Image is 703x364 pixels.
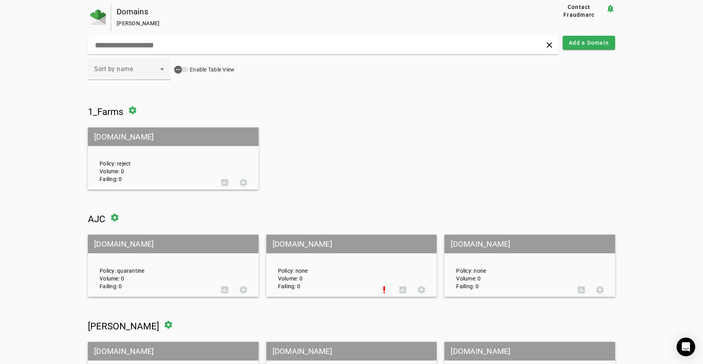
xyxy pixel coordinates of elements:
mat-grid-tile-header: [DOMAIN_NAME] [88,235,259,253]
button: Settings [234,173,253,192]
span: Add a Domain [569,39,609,47]
button: DMARC Report [572,280,591,299]
span: [PERSON_NAME] [88,321,159,332]
mat-grid-tile-header: [DOMAIN_NAME] [266,342,437,361]
div: Domains [117,8,528,16]
button: DMARC Report [393,280,412,299]
button: Settings [591,280,609,299]
div: Policy: none Volume: 0 Failing: 0 [272,242,375,290]
mat-grid-tile-header: [DOMAIN_NAME] [88,127,259,146]
button: Add a Domain [563,36,615,50]
button: Set Up [375,280,393,299]
div: Open Intercom Messenger [677,338,695,356]
div: Policy: quarantine Volume: 0 Failing: 0 [94,242,215,290]
button: Settings [234,280,253,299]
button: DMARC Report [215,280,234,299]
span: Contact Fraudmarc [556,3,603,19]
div: [PERSON_NAME] [117,19,528,27]
mat-grid-tile-header: [DOMAIN_NAME] [266,235,437,253]
span: 1_Farms [88,106,123,117]
button: DMARC Report [215,173,234,192]
img: Fraudmarc Logo [90,9,106,25]
button: Settings [412,280,431,299]
app-page-header: Domains [88,4,615,32]
mat-grid-tile-header: [DOMAIN_NAME] [444,342,615,361]
label: Enable Table View [188,66,234,73]
div: Policy: reject Volume: 0 Failing: 0 [94,134,215,183]
mat-grid-tile-header: [DOMAIN_NAME] [88,342,259,361]
span: AJC [88,214,105,225]
mat-grid-tile-header: [DOMAIN_NAME] [444,235,615,253]
div: Policy: none Volume: 0 Failing: 0 [450,242,572,290]
mat-icon: notification_important [606,4,615,13]
span: Sort by name [94,65,133,73]
button: Contact Fraudmarc [553,4,606,18]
